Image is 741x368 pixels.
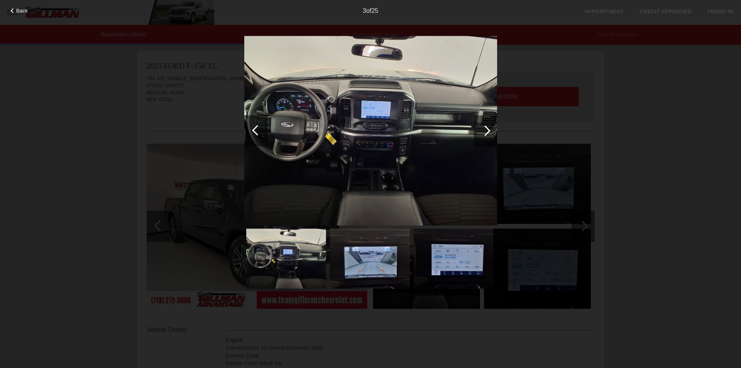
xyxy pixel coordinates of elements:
[584,9,624,14] a: Appointment
[707,9,733,14] a: Trade-In
[363,7,366,14] span: 3
[371,7,378,14] span: 25
[639,9,692,14] a: Credit Approved
[244,36,497,226] img: 6e8faa5ef4702ffd42b5d9b83952e888.jpg
[413,229,493,289] img: 6e1cf597018b3ec70407dcf9a2860dbd.jpg
[16,8,28,14] span: Back
[330,229,410,289] img: 01c6a2b343994eb095daf33156a80c67.jpg
[246,229,326,289] img: 6e8faa5ef4702ffd42b5d9b83952e888.jpg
